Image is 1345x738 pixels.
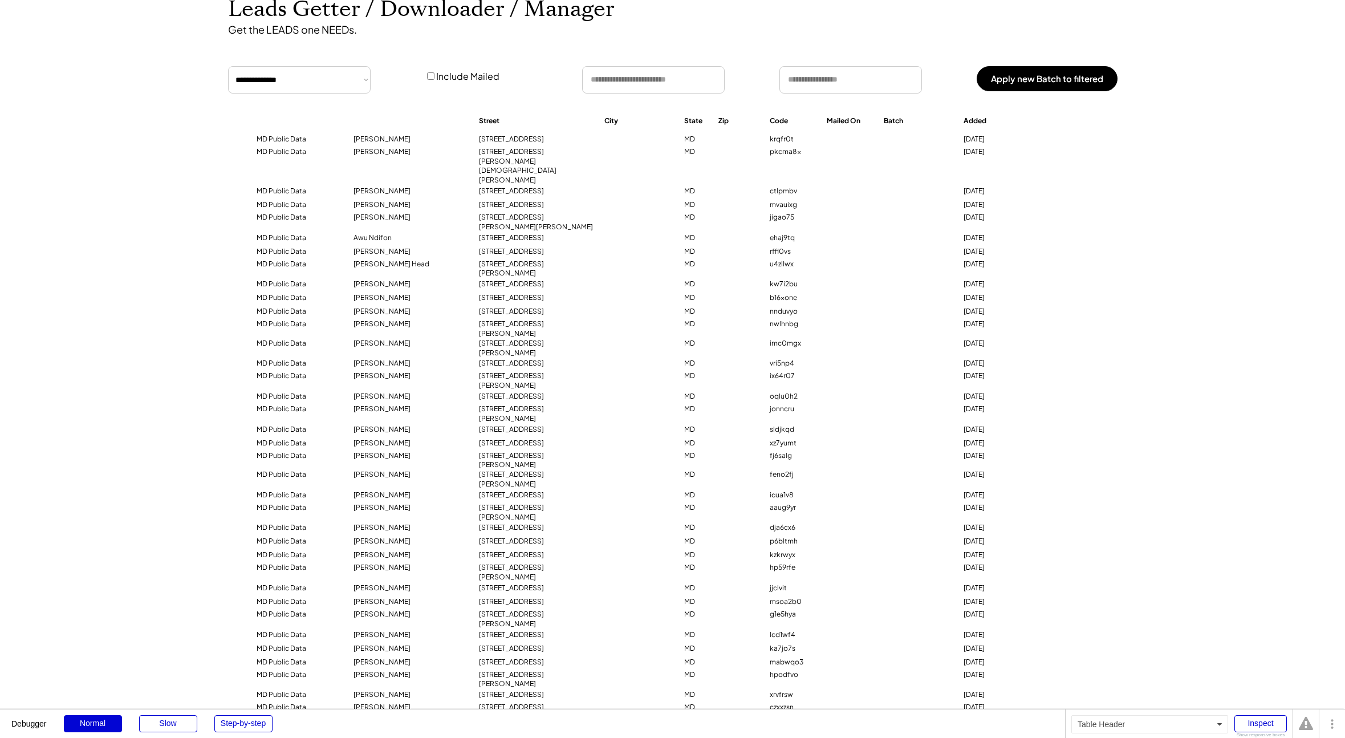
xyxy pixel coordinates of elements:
[964,293,1032,303] div: [DATE]
[353,563,468,573] div: [PERSON_NAME]
[684,550,707,560] div: MD
[684,259,707,269] div: MD
[353,259,468,269] div: [PERSON_NAME] Head
[257,200,342,210] div: MD Public Data
[257,147,342,157] div: MD Public Data
[770,597,815,607] div: msoa2b0
[353,319,468,329] div: [PERSON_NAME]
[257,610,342,619] div: MD Public Data
[353,439,468,448] div: [PERSON_NAME]
[257,537,342,546] div: MD Public Data
[770,233,815,243] div: ehaj9tq
[257,451,342,461] div: MD Public Data
[479,259,593,279] div: [STREET_ADDRESS][PERSON_NAME]
[64,715,122,732] div: Normal
[770,404,815,414] div: jonncru
[964,670,1032,680] div: [DATE]
[257,404,342,414] div: MD Public Data
[684,597,707,607] div: MD
[684,537,707,546] div: MD
[770,563,815,573] div: hp59rfe
[479,523,593,533] div: [STREET_ADDRESS]
[479,233,593,243] div: [STREET_ADDRESS]
[770,186,815,196] div: ctlpmbv
[684,200,707,210] div: MD
[257,703,342,712] div: MD Public Data
[257,583,342,593] div: MD Public Data
[353,339,468,348] div: [PERSON_NAME]
[684,630,707,640] div: MD
[479,307,593,317] div: [STREET_ADDRESS]
[964,563,1032,573] div: [DATE]
[479,690,593,700] div: [STREET_ADDRESS]
[964,186,1032,196] div: [DATE]
[964,703,1032,712] div: [DATE]
[964,116,1032,126] div: Added
[353,371,468,381] div: [PERSON_NAME]
[479,658,593,667] div: [STREET_ADDRESS]
[964,319,1032,329] div: [DATE]
[684,451,707,461] div: MD
[257,425,342,435] div: MD Public Data
[479,470,593,489] div: [STREET_ADDRESS][PERSON_NAME]
[479,630,593,640] div: [STREET_ADDRESS]
[479,371,593,391] div: [STREET_ADDRESS][PERSON_NAME]
[257,293,342,303] div: MD Public Data
[964,404,1032,414] div: [DATE]
[964,658,1032,667] div: [DATE]
[684,503,707,513] div: MD
[770,135,815,144] div: krqfr0t
[353,425,468,435] div: [PERSON_NAME]
[964,523,1032,533] div: [DATE]
[964,597,1032,607] div: [DATE]
[684,644,707,654] div: MD
[479,703,593,722] div: [STREET_ADDRESS][PERSON_NAME]
[257,213,342,222] div: MD Public Data
[770,279,815,289] div: kw7i2bu
[770,451,815,461] div: fj6salg
[684,425,707,435] div: MD
[684,339,707,348] div: MD
[770,359,815,368] div: vri5np4
[257,359,342,368] div: MD Public Data
[770,247,815,257] div: rffl0vs
[479,610,593,629] div: [STREET_ADDRESS][PERSON_NAME]
[884,116,952,126] div: Batch
[684,135,707,144] div: MD
[770,583,815,593] div: jjclvit
[11,709,47,728] div: Debugger
[479,392,593,402] div: [STREET_ADDRESS]
[479,503,593,522] div: [STREET_ADDRESS][PERSON_NAME]
[479,439,593,448] div: [STREET_ADDRESS]
[479,404,593,424] div: [STREET_ADDRESS][PERSON_NAME]
[353,186,468,196] div: [PERSON_NAME]
[684,147,707,157] div: MD
[353,200,468,210] div: [PERSON_NAME]
[1234,715,1287,732] div: Inspect
[964,583,1032,593] div: [DATE]
[353,247,468,257] div: [PERSON_NAME]
[479,279,593,289] div: [STREET_ADDRESS]
[479,147,593,185] div: [STREET_ADDRESS][PERSON_NAME][DEMOGRAPHIC_DATA][PERSON_NAME]
[684,703,707,712] div: MD
[257,670,342,680] div: MD Public Data
[257,307,342,317] div: MD Public Data
[479,537,593,546] div: [STREET_ADDRESS]
[964,213,1032,222] div: [DATE]
[257,690,342,700] div: MD Public Data
[770,116,815,126] div: Code
[684,563,707,573] div: MD
[353,703,468,712] div: [PERSON_NAME]
[353,537,468,546] div: [PERSON_NAME]
[353,644,468,654] div: [PERSON_NAME]
[718,116,758,126] div: Zip
[479,644,593,654] div: [STREET_ADDRESS]
[684,186,707,196] div: MD
[770,523,815,533] div: dja6cx6
[770,439,815,448] div: xz7yumt
[257,439,342,448] div: MD Public Data
[353,490,468,500] div: [PERSON_NAME]
[604,116,673,126] div: City
[353,135,468,144] div: [PERSON_NAME]
[684,610,707,619] div: MD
